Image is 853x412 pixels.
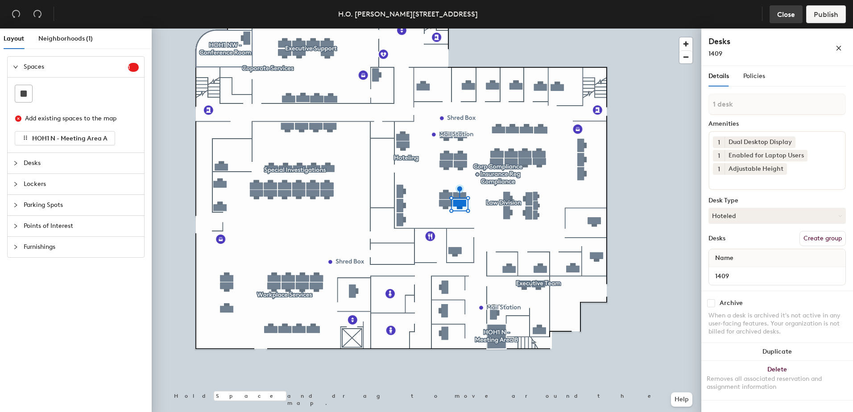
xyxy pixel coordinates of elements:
span: 1 [718,138,720,147]
span: collapsed [13,161,18,166]
span: close [836,45,842,51]
span: collapsed [13,181,18,187]
span: Neighborhoods (1) [38,35,93,42]
div: Archive [720,300,743,307]
button: 1 [713,163,725,175]
span: 1409 [708,50,722,58]
div: Removes all associated reservation and assignment information [707,375,848,391]
span: 1 [128,64,139,70]
button: Hoteled [708,208,846,224]
button: HOH1 N - Meeting Area A [15,131,115,145]
div: H.O. [PERSON_NAME][STREET_ADDRESS] [338,8,478,20]
span: Lockers [24,174,139,194]
div: Desks [708,235,725,242]
h4: Desks [708,36,807,47]
span: Parking Spots [24,195,139,215]
div: Dual Desktop Display [725,136,795,148]
span: Points of Interest [24,216,139,236]
div: Adjustable Height [725,163,787,175]
div: Enabled for Laptop Users [725,150,807,161]
span: collapsed [13,223,18,229]
button: Create group [799,231,846,246]
button: Redo (⌘ + ⇧ + Z) [29,5,46,23]
button: Help [671,392,692,407]
div: Amenities [708,120,846,128]
span: Furnishings [24,237,139,257]
button: Publish [806,5,846,23]
span: Details [708,72,729,80]
div: When a desk is archived it's not active in any user-facing features. Your organization is not bil... [708,312,846,336]
span: Policies [743,72,765,80]
span: Spaces [24,57,128,77]
span: Close [777,10,795,19]
span: Desks [24,153,139,173]
span: Name [711,250,738,266]
span: collapsed [13,244,18,250]
span: HOH1 N - Meeting Area A [32,135,108,142]
button: Duplicate [701,343,853,361]
span: Layout [4,35,24,42]
button: DeleteRemoves all associated reservation and assignment information [701,361,853,400]
button: Close [770,5,803,23]
span: expanded [13,64,18,70]
span: collapsed [13,202,18,208]
button: 1 [713,150,725,161]
input: Unnamed desk [711,270,844,282]
sup: 1 [128,63,139,72]
span: undo [12,9,21,18]
button: 1 [713,136,725,148]
button: Undo (⌘ + Z) [7,5,25,23]
div: Desk Type [708,197,846,204]
span: close-circle [15,115,21,122]
span: 1 [718,151,720,161]
div: Add existing spaces to the map [25,114,131,124]
span: 1 [718,165,720,174]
